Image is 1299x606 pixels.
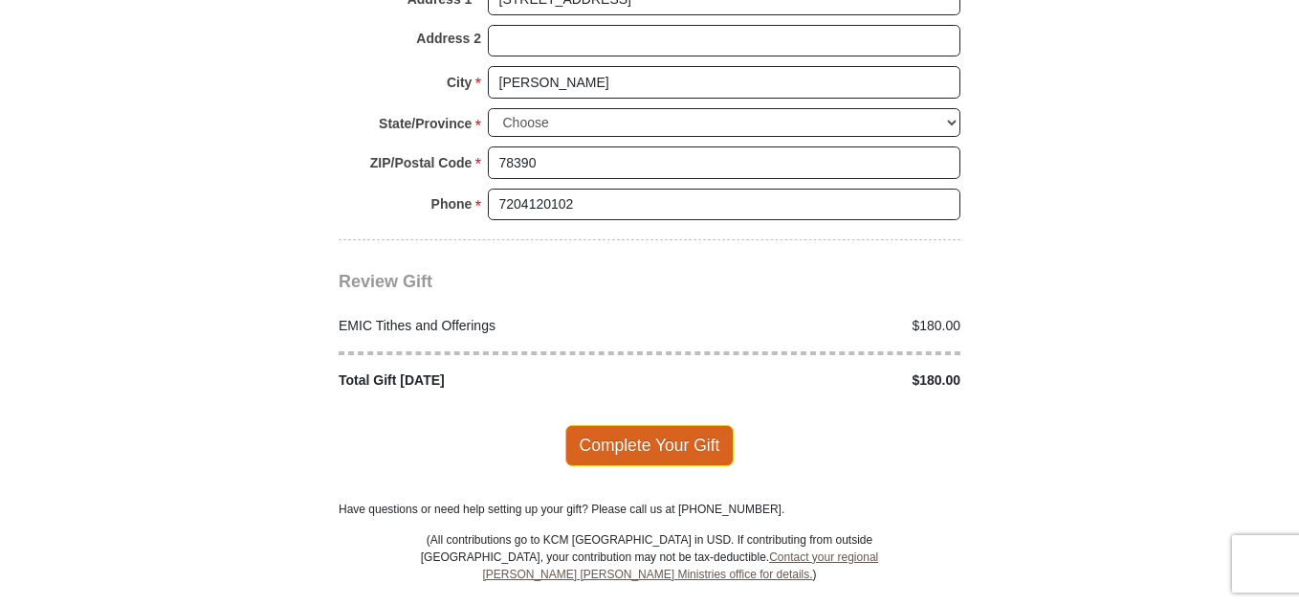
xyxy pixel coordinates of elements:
span: Review Gift [339,272,432,291]
span: Complete Your Gift [565,425,735,465]
div: $180.00 [649,370,971,391]
strong: State/Province [379,110,472,137]
div: $180.00 [649,316,971,336]
div: EMIC Tithes and Offerings [329,316,650,336]
div: Total Gift [DATE] [329,370,650,391]
strong: Address 2 [416,25,481,52]
strong: ZIP/Postal Code [370,149,473,176]
strong: Phone [431,191,473,217]
a: Contact your regional [PERSON_NAME] [PERSON_NAME] Ministries office for details. [482,550,878,581]
p: Have questions or need help setting up your gift? Please call us at [PHONE_NUMBER]. [339,501,960,518]
strong: City [447,69,472,96]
